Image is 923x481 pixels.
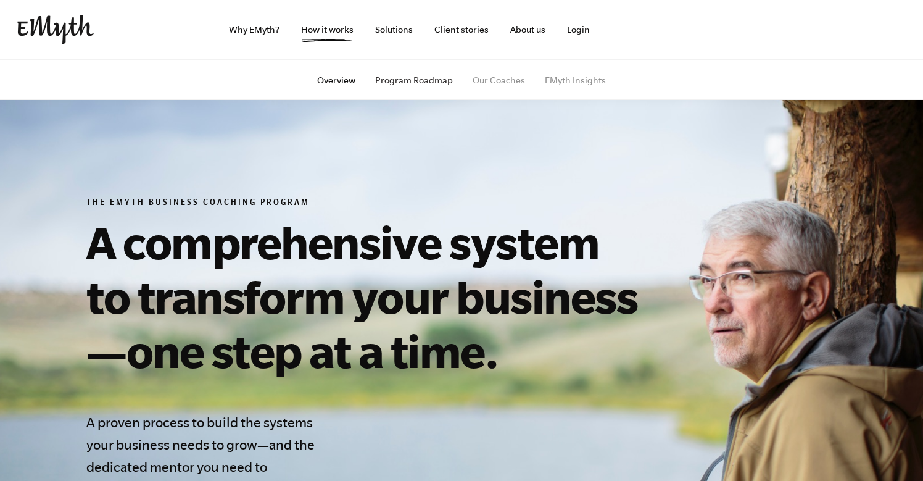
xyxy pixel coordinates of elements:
h6: The EMyth Business Coaching Program [86,198,649,210]
iframe: Embedded CTA [776,16,906,43]
iframe: Embedded CTA [640,16,770,43]
a: Program Roadmap [375,75,453,85]
a: Our Coaches [473,75,525,85]
a: Overview [317,75,355,85]
h1: A comprehensive system to transform your business—one step at a time. [86,215,649,378]
iframe: Chat Widget [861,422,923,481]
a: EMyth Insights [545,75,606,85]
img: EMyth [17,15,94,44]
